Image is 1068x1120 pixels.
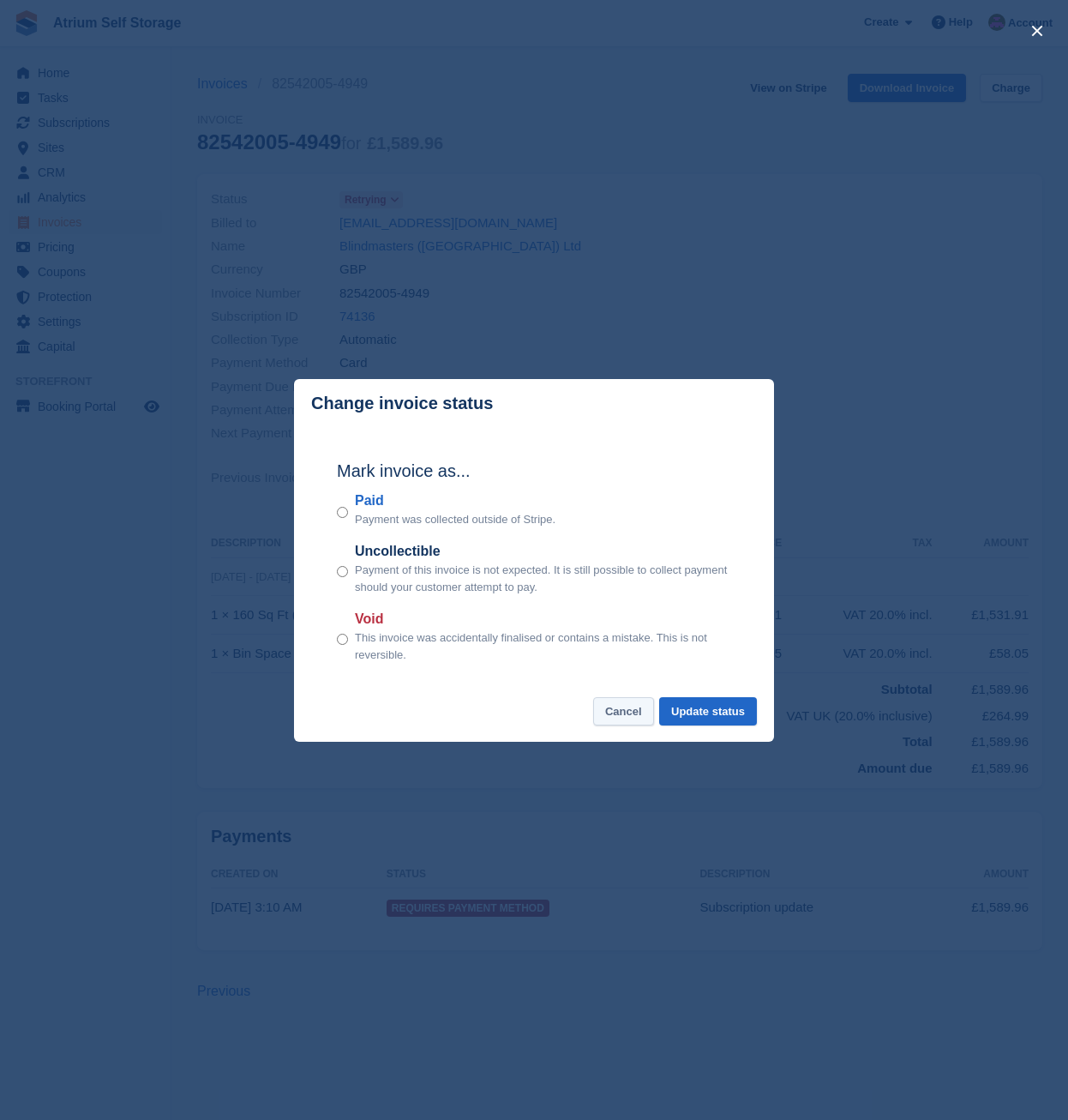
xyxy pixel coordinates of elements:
button: Cancel [593,697,654,726]
p: This invoice was accidentally finalised or contains a mistake. This is not reversible. [355,629,731,663]
label: Void [355,609,731,629]
p: Payment was collected outside of Stripe. [355,511,555,528]
p: Payment of this invoice is not expected. It is still possible to collect payment should your cust... [355,562,731,595]
button: Update status [659,697,757,726]
label: Uncollectible [355,541,731,562]
h2: Mark invoice as... [337,458,731,484]
button: close [1023,17,1051,45]
p: Change invoice status [311,394,493,413]
label: Paid [355,491,555,511]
